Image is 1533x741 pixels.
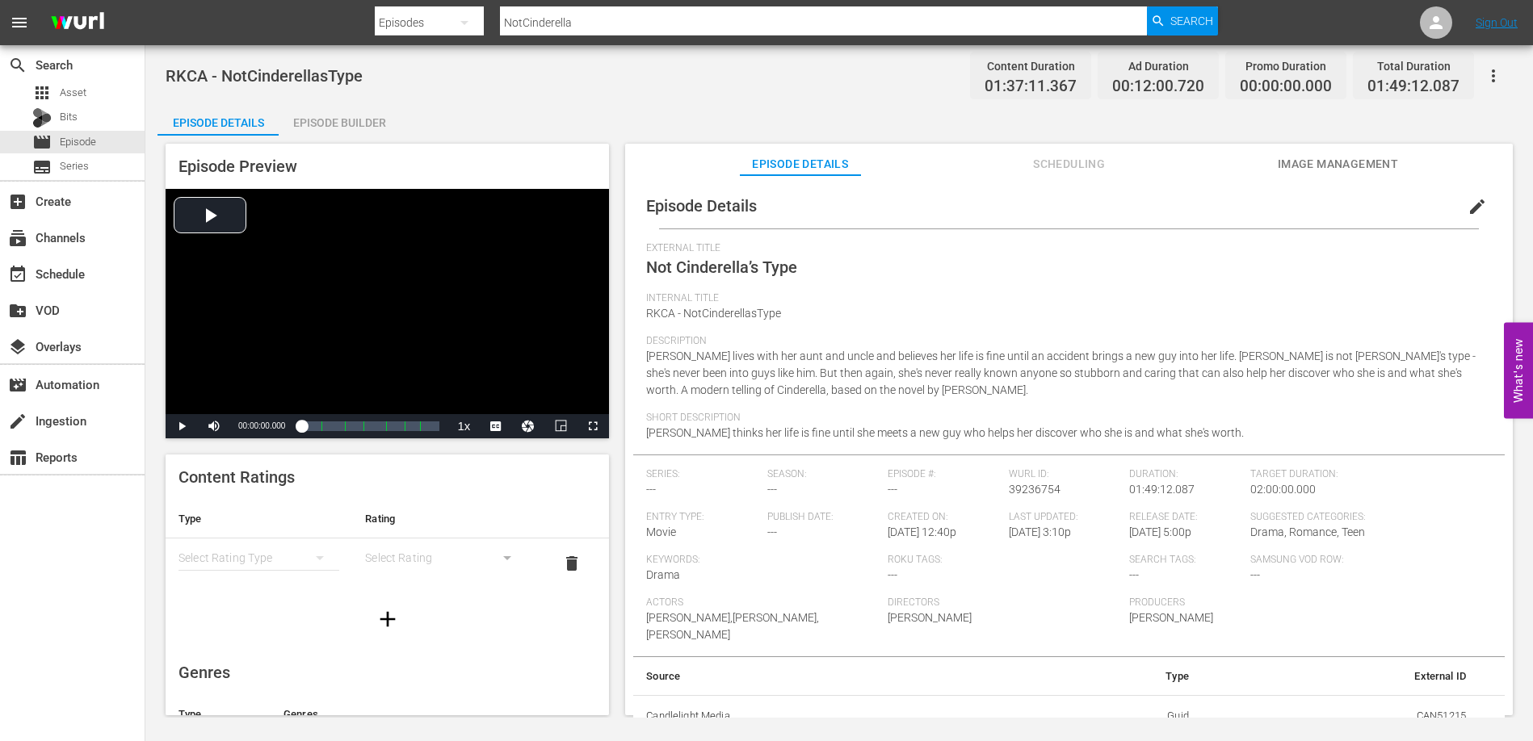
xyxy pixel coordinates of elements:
div: Video Player [166,189,609,438]
span: Genres [178,663,230,682]
th: Type [166,695,271,734]
button: Play [166,414,198,438]
span: 02:00:00.000 [1250,483,1316,496]
th: External ID [1202,657,1479,696]
span: Release Date: [1129,511,1241,524]
div: Promo Duration [1240,55,1332,77]
button: Captions [480,414,512,438]
span: Samsung VOD Row: [1250,554,1363,567]
th: Genres [271,695,559,734]
button: Episode Details [157,103,279,136]
span: Publish Date: [767,511,880,524]
span: Keywords: [646,554,880,567]
span: Search Tags: [1129,554,1241,567]
span: Content Ratings [178,467,295,487]
span: [DATE] 3:10p [1009,525,1071,538]
span: Channels [8,228,27,248]
th: Type [166,500,352,538]
button: Mute [198,414,230,438]
th: Source [633,657,1026,696]
span: Series [32,157,52,177]
div: Progress Bar [301,421,439,431]
span: Directors [888,597,1121,609]
span: [DATE] 5:00p [1129,525,1191,538]
button: Playback Rate [447,414,480,438]
span: Drama [646,568,680,581]
button: Episode Builder [279,103,400,136]
span: Entry Type: [646,511,758,524]
span: Drama, Romance, Teen [1250,525,1365,538]
span: edit [1468,197,1487,216]
span: [PERSON_NAME] lives with her aunt and uncle and believes her life is fine until an accident bring... [646,350,1476,396]
span: Episode [32,132,52,152]
span: 39236754 [1009,483,1060,496]
span: --- [1250,568,1260,581]
span: 01:49:12.087 [1367,77,1459,96]
span: [PERSON_NAME] [1129,611,1213,624]
span: Duration: [1129,468,1241,481]
div: Episode Builder [279,103,400,142]
span: Episode Preview [178,157,297,176]
span: --- [888,483,897,496]
span: Asset [32,83,52,103]
th: Type [1026,657,1201,696]
span: Actors [646,597,880,609]
span: Last Updated: [1009,511,1121,524]
div: Total Duration [1367,55,1459,77]
button: delete [552,544,591,583]
th: Rating [352,500,539,538]
span: VOD [8,301,27,320]
span: Create [8,192,27,211]
span: [PERSON_NAME] thinks her life is fine until she meets a new guy who helps her discover who she is... [646,426,1244,439]
span: --- [1129,568,1139,581]
span: Internal Title [646,292,1484,305]
span: Description [646,335,1484,348]
span: Not Cinderella’s Type [646,257,797,277]
span: Scheduling [1009,154,1130,174]
span: 00:00:00.000 [238,421,285,430]
span: Series: [646,468,758,481]
span: Producers [1129,597,1363,609]
table: simple table [633,657,1505,738]
button: Open Feedback Widget [1504,323,1533,419]
span: Target Duration: [1250,468,1484,481]
img: ans4CAIJ8jUAAAAAAAAAAAAAAAAAAAAAAAAgQb4GAAAAAAAAAAAAAAAAAAAAAAAAJMjXAAAAAAAAAAAAAAAAAAAAAAAAgAT5G... [39,4,116,42]
span: [PERSON_NAME] [888,611,972,624]
span: 00:00:00.000 [1240,77,1332,96]
span: --- [767,483,777,496]
span: Bits [60,109,78,125]
span: [DATE] 12:40p [888,525,956,538]
div: Ad Duration [1112,55,1204,77]
span: RKCA - NotCinderellasType [646,307,781,320]
span: --- [888,568,897,581]
span: Episode [60,134,96,150]
span: Image Management [1278,154,1399,174]
span: --- [646,483,656,496]
div: Bits [32,108,52,128]
span: Schedule [8,265,27,284]
span: menu [10,13,29,32]
span: Episode Details [740,154,861,174]
span: Wurl ID: [1009,468,1121,481]
a: Sign Out [1476,16,1518,29]
span: --- [767,525,777,538]
button: Search [1147,6,1218,36]
span: delete [562,554,582,573]
span: Roku Tags: [888,554,1121,567]
span: Automation [8,375,27,395]
span: Movie [646,525,676,538]
span: Overlays [8,337,27,357]
span: Episode Details [646,196,757,216]
td: Guid [1026,695,1201,737]
span: Search [8,56,27,75]
button: Jump To Time [512,414,544,438]
div: Content Duration [985,55,1077,77]
button: Picture-in-Picture [544,414,577,438]
button: Fullscreen [577,414,609,438]
span: External Title [646,242,1484,255]
table: simple table [166,500,609,588]
span: Episode #: [888,468,1000,481]
span: Series [60,158,89,174]
span: Created On: [888,511,1000,524]
div: Episode Details [157,103,279,142]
